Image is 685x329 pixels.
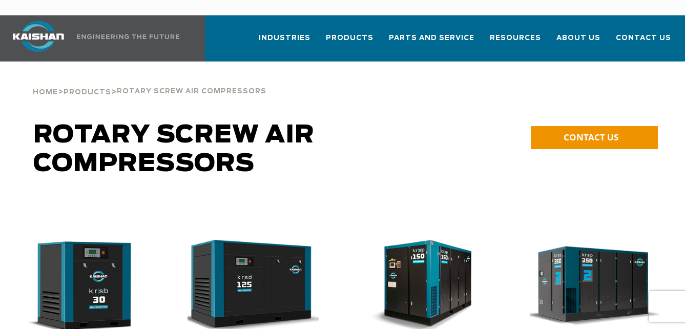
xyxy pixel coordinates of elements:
span: Home [33,89,58,96]
span: Products [64,89,111,96]
a: Products [64,87,111,96]
span: Resources [490,32,541,44]
span: Rotary Screw Air Compressors [117,88,266,95]
span: Products [326,32,373,44]
span: Contact Us [616,32,671,44]
a: About Us [556,25,600,59]
span: CONTACT US [564,131,618,143]
a: Parts and Service [389,25,474,59]
a: Products [326,25,373,59]
a: Resources [490,25,541,59]
a: Contact Us [616,25,671,59]
span: Parts and Service [389,32,474,44]
span: About Us [556,32,600,44]
a: Industries [259,25,310,59]
span: Rotary Screw Air Compressors [33,123,315,176]
div: > > [33,61,266,100]
a: Home [33,87,58,96]
a: CONTACT US [531,126,658,149]
span: Industries [259,32,310,44]
img: Engineering the future [77,34,179,39]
